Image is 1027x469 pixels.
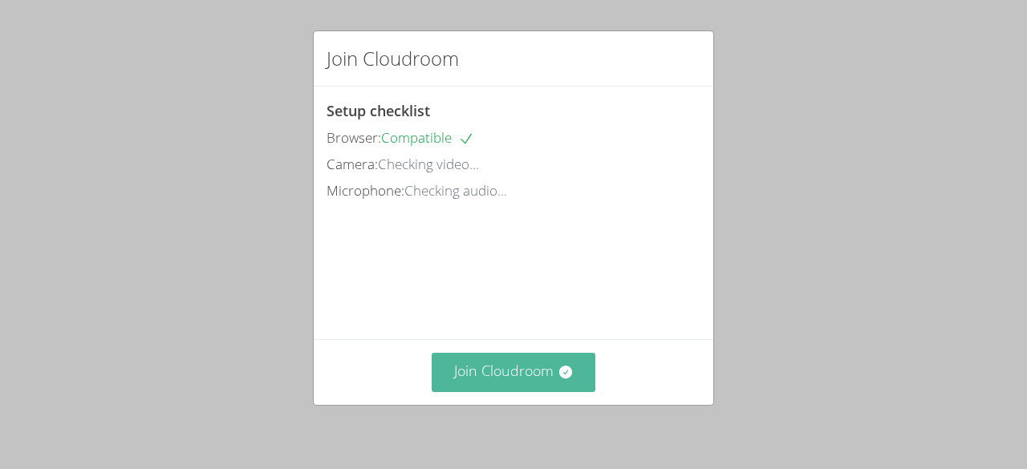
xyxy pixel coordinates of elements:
button: Join Cloudroom [432,353,596,392]
span: Camera: [327,155,378,173]
h2: Join Cloudroom [327,44,459,73]
span: Microphone: [327,181,404,200]
span: Browser: [327,128,381,147]
span: Setup checklist [327,101,430,120]
span: Compatible [381,128,474,147]
span: Checking video... [378,155,479,173]
span: Checking audio... [404,181,507,200]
